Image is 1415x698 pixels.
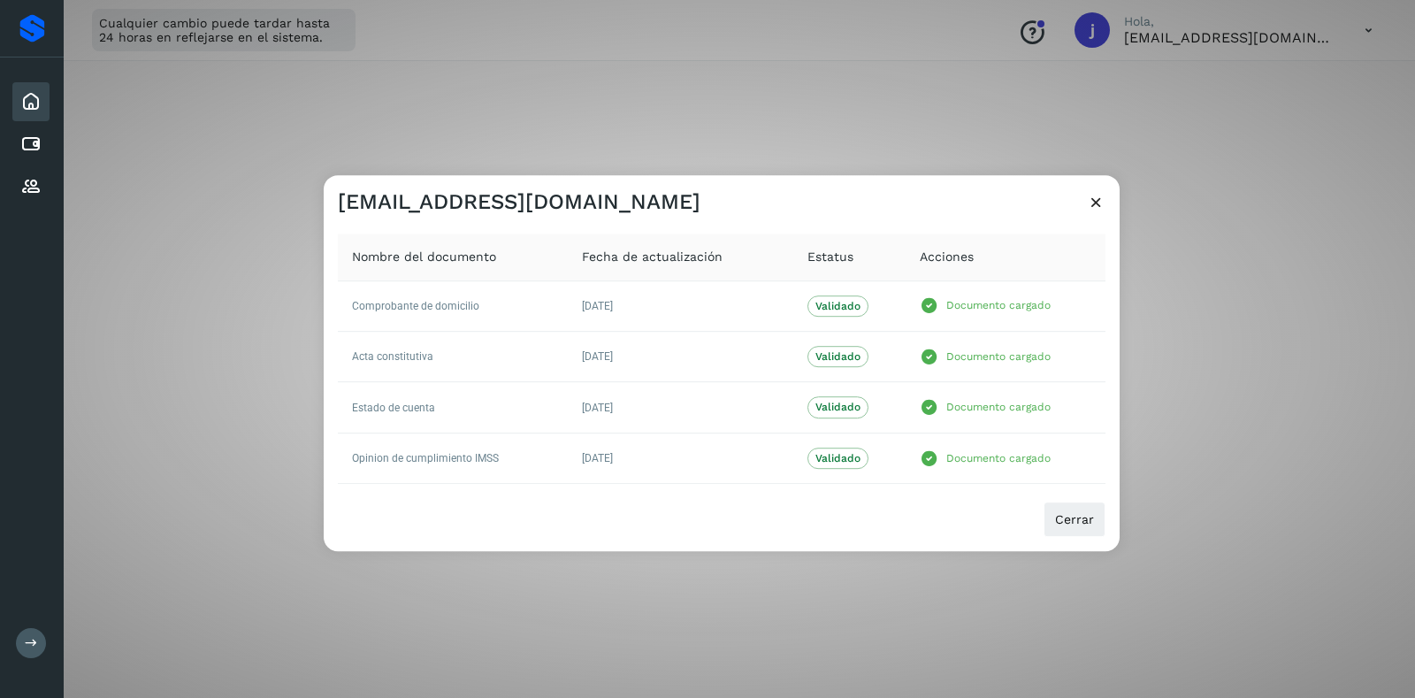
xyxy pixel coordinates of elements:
[352,402,435,414] span: Estado de cuenta
[352,248,496,266] span: Nombre del documento
[582,350,613,363] span: [DATE]
[807,248,853,266] span: Estatus
[582,452,613,464] span: [DATE]
[946,401,1051,413] p: Documento cargado
[920,248,974,266] span: Acciones
[815,452,860,464] p: Validado
[815,402,860,414] p: Validado
[352,452,499,464] span: Opinion de cumplimiento IMSS
[338,189,700,215] h3: [EMAIL_ADDRESS][DOMAIN_NAME]
[1055,513,1094,525] span: Cerrar
[815,350,860,363] p: Validado
[582,402,613,414] span: [DATE]
[1044,502,1105,537] button: Cerrar
[12,167,50,206] div: Proveedores
[582,248,723,266] span: Fecha de actualización
[12,125,50,164] div: Cuentas por pagar
[582,300,613,312] span: [DATE]
[12,82,50,121] div: Inicio
[946,452,1051,464] p: Documento cargado
[815,300,860,312] p: Validado
[946,350,1051,363] p: Documento cargado
[946,300,1051,312] p: Documento cargado
[352,300,479,312] span: Comprobante de domicilio
[352,350,433,363] span: Acta constitutiva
